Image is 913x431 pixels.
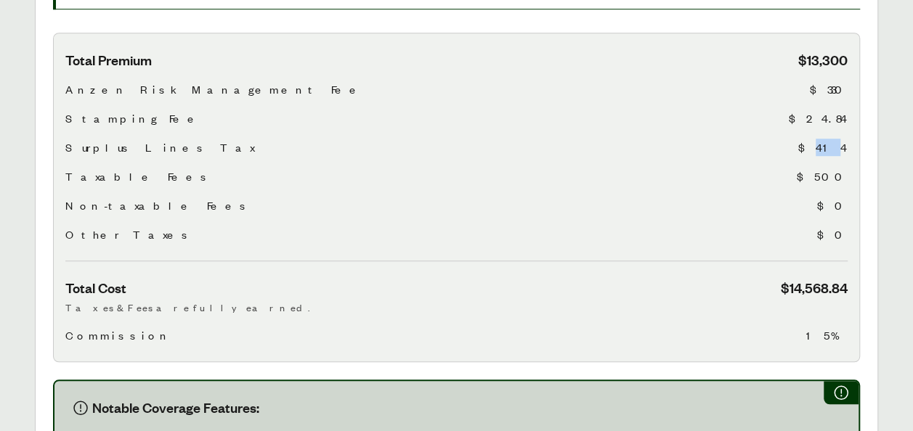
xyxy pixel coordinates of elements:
[781,279,848,297] span: $14,568.84
[65,226,193,243] span: Other Taxes
[65,300,848,315] p: Taxes & Fees are fully earned.
[65,197,251,214] span: Non-taxable Fees
[798,139,848,156] span: $414
[92,398,259,416] span: Notable Coverage Features:
[65,51,152,69] span: Total Premium
[65,168,212,185] span: Taxable Fees
[65,81,364,98] span: Anzen Risk Management Fee
[817,197,848,214] span: $0
[65,139,254,156] span: Surplus Lines Tax
[797,168,848,185] span: $500
[817,226,848,243] span: $0
[798,51,848,69] span: $13,300
[65,279,126,297] span: Total Cost
[65,110,202,127] span: Stamping Fee
[810,81,848,98] span: $330
[806,327,848,344] span: 15%
[789,110,848,127] span: $24.84
[65,327,172,344] span: Commission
